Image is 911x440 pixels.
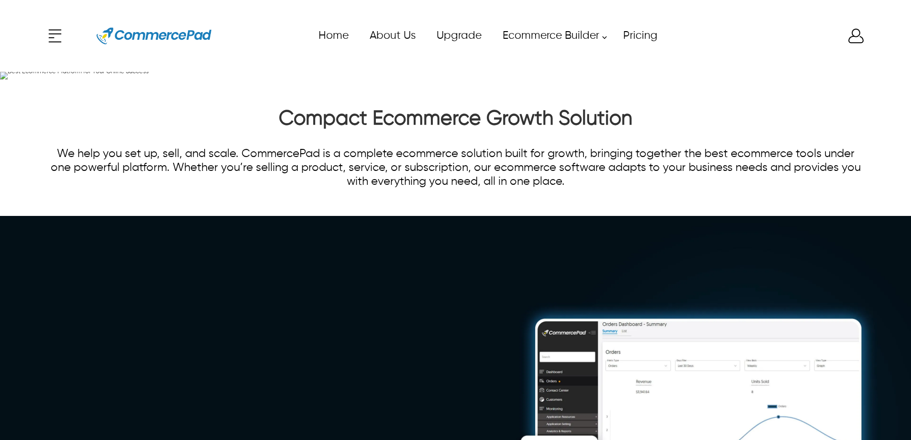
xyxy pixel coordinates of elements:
a: Pricing [612,25,668,46]
p: We help you set up, sell, and scale. CommercePad is a complete ecommerce solution built for growt... [45,147,866,189]
a: Website Logo for Commerce Pad [88,14,220,57]
a: Home [307,25,359,46]
h2: Compact Ecommerce Growth Solution [45,107,866,135]
a: About Us [359,25,426,46]
a: Ecommerce Builder [492,25,612,46]
img: Website Logo for Commerce Pad [97,14,211,57]
a: Upgrade [426,25,492,46]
